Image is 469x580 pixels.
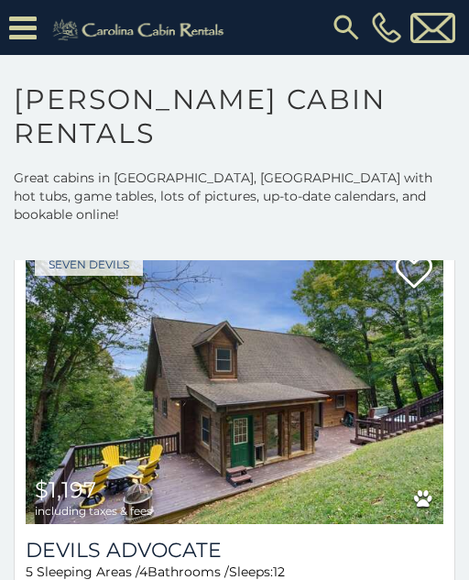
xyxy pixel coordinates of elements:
[139,564,147,580] span: 4
[26,244,443,524] img: Devils Advocate
[396,255,432,293] a: Add to favorites
[273,564,285,580] span: 12
[46,16,235,44] img: Khaki-logo.png
[330,11,363,44] img: search-regular.svg
[26,538,443,563] a: Devils Advocate
[35,253,143,276] a: Seven Devils
[367,12,406,43] a: [PHONE_NUMBER]
[35,505,152,517] span: including taxes & fees
[26,564,33,580] span: 5
[26,244,443,524] a: Devils Advocate $1,197 including taxes & fees
[35,476,96,503] span: $1,197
